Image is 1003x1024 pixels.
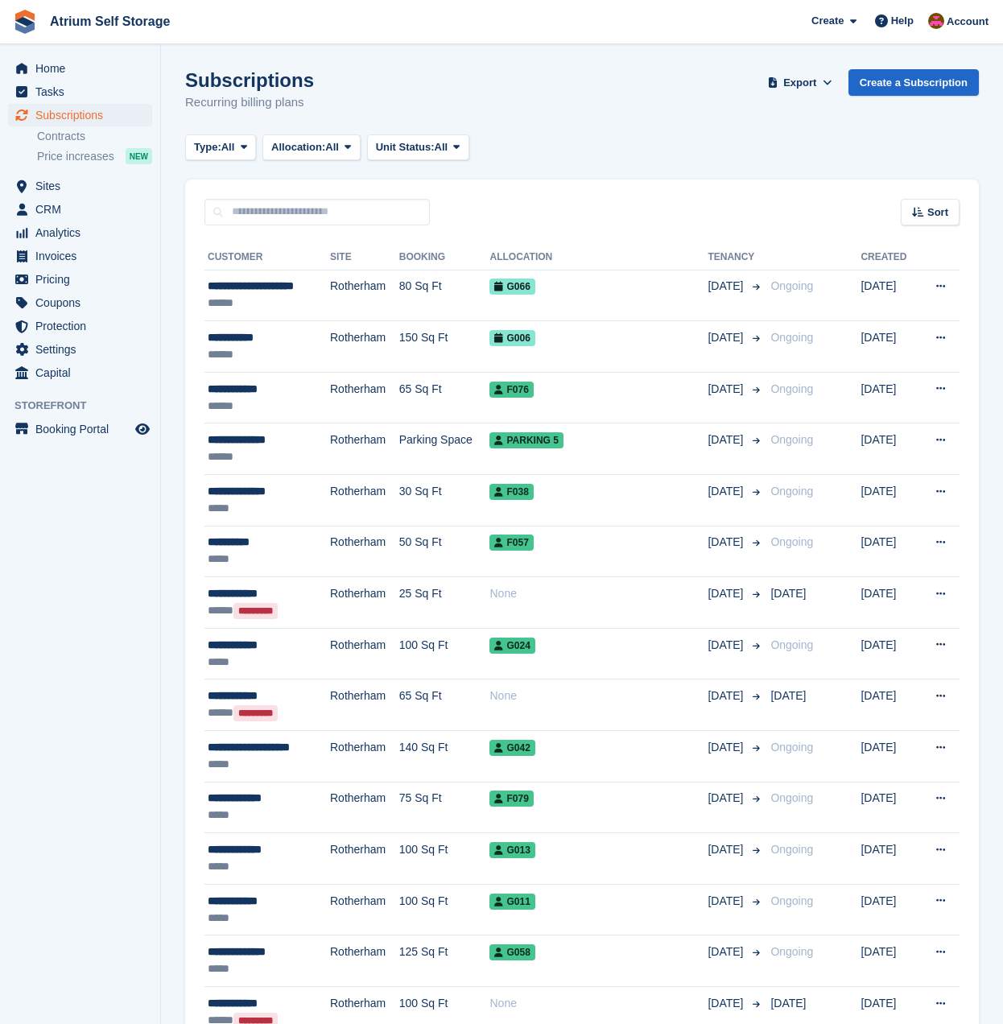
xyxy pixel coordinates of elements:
td: Rotherham [330,731,399,782]
span: [DATE] [708,585,746,602]
span: Storefront [14,398,160,414]
span: CRM [35,198,132,221]
td: [DATE] [861,577,918,629]
span: Ongoing [770,843,813,856]
span: F038 [489,484,533,500]
div: NEW [126,148,152,164]
span: [DATE] [708,687,746,704]
td: [DATE] [861,884,918,935]
span: G006 [489,330,535,346]
span: Ongoing [770,331,813,344]
td: Rotherham [330,782,399,833]
span: Sites [35,175,132,197]
td: 65 Sq Ft [399,372,490,423]
span: [DATE] [708,995,746,1012]
img: stora-icon-8386f47178a22dfd0bd8f6a31ec36ba5ce8667c1dd55bd0f319d3a0aa187defe.svg [13,10,37,34]
img: Mark Rhodes [928,13,944,29]
a: Price increases NEW [37,147,152,165]
td: [DATE] [861,423,918,475]
span: [DATE] [708,278,746,295]
span: Ongoing [770,945,813,958]
span: Ongoing [770,638,813,651]
td: Rotherham [330,526,399,577]
td: Rotherham [330,577,399,629]
td: 50 Sq Ft [399,526,490,577]
span: Ongoing [770,535,813,548]
a: menu [8,361,152,384]
span: Sort [927,204,948,221]
td: 100 Sq Ft [399,628,490,679]
span: Capital [35,361,132,384]
td: Rotherham [330,372,399,423]
span: G058 [489,944,535,960]
td: 140 Sq Ft [399,731,490,782]
td: Rotherham [330,833,399,885]
span: Allocation: [271,139,325,155]
td: Rotherham [330,270,399,321]
span: F079 [489,791,533,807]
td: Rotherham [330,679,399,731]
a: menu [8,57,152,80]
span: G013 [489,842,535,858]
a: menu [8,268,152,291]
th: Booking [399,245,490,270]
td: 100 Sq Ft [399,884,490,935]
span: All [325,139,339,155]
button: Unit Status: All [367,134,469,161]
a: menu [8,175,152,197]
span: Booking Portal [35,418,132,440]
a: menu [8,198,152,221]
td: Rotherham [330,628,399,679]
span: [DATE] [708,841,746,858]
span: Type: [194,139,221,155]
span: Invoices [35,245,132,267]
td: [DATE] [861,679,918,731]
span: Ongoing [770,791,813,804]
th: Customer [204,245,330,270]
a: menu [8,338,152,361]
span: F076 [489,382,533,398]
td: 80 Sq Ft [399,270,490,321]
button: Type: All [185,134,256,161]
td: 75 Sq Ft [399,782,490,833]
span: G042 [489,740,535,756]
td: [DATE] [861,372,918,423]
span: Help [891,13,914,29]
span: Account [947,14,989,30]
td: 150 Sq Ft [399,321,490,373]
a: menu [8,291,152,314]
td: Rotherham [330,321,399,373]
button: Export [765,69,836,96]
span: Ongoing [770,279,813,292]
span: [DATE] [770,997,806,1010]
span: [DATE] [708,483,746,500]
a: Atrium Self Storage [43,8,176,35]
span: [DATE] [770,689,806,702]
span: Create [811,13,844,29]
span: Ongoing [770,894,813,907]
h1: Subscriptions [185,69,314,91]
td: [DATE] [861,833,918,885]
td: 100 Sq Ft [399,833,490,885]
span: [DATE] [708,943,746,960]
span: G066 [489,279,535,295]
span: [DATE] [708,431,746,448]
a: Preview store [133,419,152,439]
div: None [489,995,708,1012]
span: Tasks [35,81,132,103]
span: Subscriptions [35,104,132,126]
span: Ongoing [770,433,813,446]
span: Export [783,75,816,91]
span: All [435,139,448,155]
td: 125 Sq Ft [399,935,490,987]
span: G011 [489,894,535,910]
td: [DATE] [861,526,918,577]
a: menu [8,221,152,244]
a: Contracts [37,129,152,144]
span: [DATE] [708,893,746,910]
span: Settings [35,338,132,361]
span: [DATE] [770,587,806,600]
th: Site [330,245,399,270]
td: Rotherham [330,475,399,526]
span: Price increases [37,149,114,164]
